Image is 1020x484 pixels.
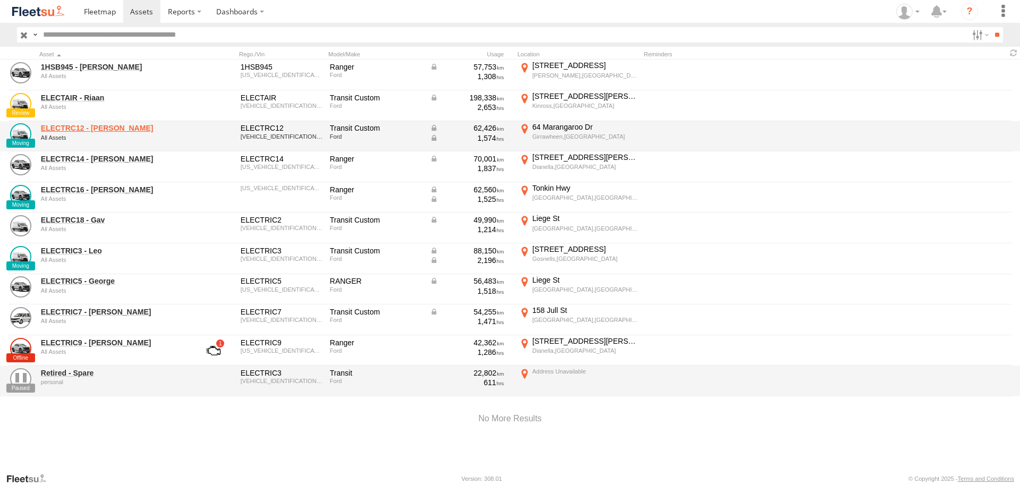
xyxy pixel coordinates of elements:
[430,185,504,194] div: Data from Vehicle CANbus
[41,368,186,378] a: Retired - Spare
[41,276,186,286] a: ELECTRIC5 - George
[430,215,504,225] div: Data from Vehicle CANbus
[430,62,504,72] div: Data from Vehicle CANbus
[241,225,322,231] div: WF0YXXTTGYMJ86128
[330,317,422,323] div: Ford
[41,257,186,263] div: undefined
[430,164,504,173] div: 1,837
[961,3,978,20] i: ?
[6,473,55,484] a: Visit our Website
[241,154,322,164] div: ELECTRC14
[532,122,638,132] div: 64 Marangaroo Dr
[430,225,504,234] div: 1,214
[517,183,640,212] label: Click to View Current Location
[532,316,638,324] div: [GEOGRAPHIC_DATA],[GEOGRAPHIC_DATA]
[532,72,638,79] div: [PERSON_NAME],[GEOGRAPHIC_DATA]
[330,72,422,78] div: Ford
[241,164,322,170] div: MNAUMAF80GW574265
[241,276,322,286] div: ELECTRIC5
[239,50,324,58] div: Rego./Vin
[330,368,422,378] div: Transit
[330,347,422,354] div: Ford
[430,338,504,347] div: 42,362
[41,349,186,355] div: undefined
[430,72,504,81] div: 1,308
[330,133,422,140] div: Ford
[532,275,638,285] div: Liege St
[241,286,322,293] div: MNAUMAF50FW514751
[10,215,31,236] a: View Asset Details
[241,215,322,225] div: ELECTRIC2
[330,185,422,194] div: Ranger
[10,276,31,298] a: View Asset Details
[41,338,186,347] a: ELECTRIC9 - [PERSON_NAME]
[330,286,422,293] div: Ford
[517,61,640,89] label: Click to View Current Location
[517,91,640,120] label: Click to View Current Location
[41,318,186,324] div: undefined
[958,475,1014,482] a: Terms and Conditions
[330,256,422,262] div: Ford
[908,475,1014,482] div: © Copyright 2025 -
[430,347,504,357] div: 1,286
[532,255,638,262] div: Gosnells,[GEOGRAPHIC_DATA]
[194,338,233,363] a: View Asset with Fault/s
[41,246,186,256] a: ELECTRIC3 - Leo
[41,307,186,317] a: ELECTRIC7 - [PERSON_NAME]
[241,185,322,191] div: MNACMEF70PW281940
[532,133,638,140] div: Girrawheen,[GEOGRAPHIC_DATA]
[241,307,322,317] div: ELECTRIC7
[532,347,638,354] div: Dianella,[GEOGRAPHIC_DATA]
[241,368,322,378] div: ELECTRIC3
[330,93,422,103] div: Transit Custom
[532,244,638,254] div: [STREET_ADDRESS]
[968,27,991,43] label: Search Filter Options
[644,50,814,58] div: Reminders
[31,27,39,43] label: Search Query
[430,256,504,265] div: Data from Vehicle CANbus
[430,378,504,387] div: 611
[41,62,186,72] a: 1HSB945 - [PERSON_NAME]
[10,62,31,83] a: View Asset Details
[517,244,640,273] label: Click to View Current Location
[330,246,422,256] div: Transit Custom
[330,307,422,317] div: Transit Custom
[532,102,638,109] div: Kinross,[GEOGRAPHIC_DATA]
[1007,48,1020,58] span: Refresh
[517,122,640,151] label: Click to View Current Location
[532,163,638,171] div: Dianella,[GEOGRAPHIC_DATA]
[330,215,422,225] div: Transit Custom
[10,185,31,206] a: View Asset Details
[532,183,638,193] div: Tonkin Hwy
[430,317,504,326] div: 1,471
[532,214,638,223] div: Liege St
[10,123,31,145] a: View Asset Details
[241,72,322,78] div: MNAUMAF50HW805362
[517,336,640,365] label: Click to View Current Location
[41,93,186,103] a: ELECTAIR - Riaan
[330,164,422,170] div: Ford
[241,378,322,384] div: WF0YXXTTGYLS21315
[41,215,186,225] a: ELECTRC18 - Gav
[41,287,186,294] div: undefined
[330,103,422,109] div: Ford
[430,307,504,317] div: Data from Vehicle CANbus
[517,367,640,395] label: Click to View Current Location
[41,104,186,110] div: undefined
[41,185,186,194] a: ELECTRC16 - [PERSON_NAME]
[892,4,923,20] div: Wayne Betts
[328,50,424,58] div: Model/Make
[430,103,504,112] div: 2,653
[241,347,322,354] div: MNAUMAF50FW475764
[241,246,322,256] div: ELECTRIC3
[330,123,422,133] div: Transit Custom
[532,305,638,315] div: 158 Jull St
[330,276,422,286] div: RANGER
[517,152,640,181] label: Click to View Current Location
[41,154,186,164] a: ELECTRC14 - [PERSON_NAME]
[241,123,322,133] div: ELECTRC12
[517,275,640,304] label: Click to View Current Location
[428,50,513,58] div: Usage
[330,154,422,164] div: Ranger
[532,225,638,232] div: [GEOGRAPHIC_DATA],[GEOGRAPHIC_DATA]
